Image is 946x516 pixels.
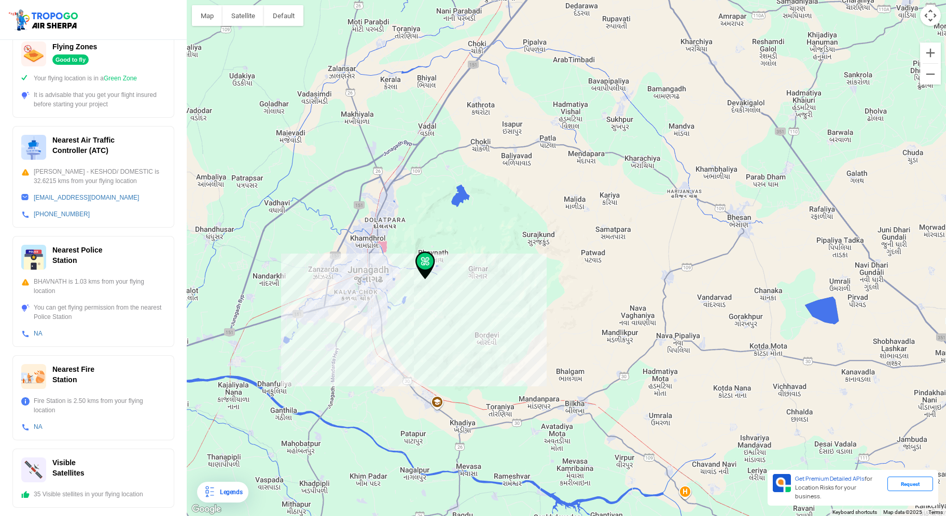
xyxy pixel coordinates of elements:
img: Premium APIs [773,474,791,492]
button: Show street map [192,5,222,26]
span: Get Premium Detailed APIs [795,475,865,482]
button: Zoom out [920,64,941,85]
span: Green Zone [104,75,137,82]
span: Nearest Police Station [52,246,103,264]
img: ic_police_station.svg [21,245,46,270]
div: Request [887,477,933,491]
span: Visible Satellites [52,458,84,477]
button: Map camera controls [920,5,941,26]
div: Your flying location is in a [21,74,165,83]
img: ic_atc.svg [21,135,46,160]
div: Good to fly [52,54,89,65]
div: You can get flying permission from the nearest Police Station [21,303,165,322]
a: [EMAIL_ADDRESS][DOMAIN_NAME] [34,194,139,201]
a: Open this area in Google Maps (opens a new window) [189,503,224,516]
a: NA [34,423,43,430]
button: Show satellite imagery [222,5,264,26]
button: Keyboard shortcuts [832,509,877,516]
img: Legends [203,486,216,498]
a: NA [34,330,43,337]
button: Zoom in [920,43,941,63]
div: Legends [216,486,242,498]
div: Fire Station is 2.50 kms from your flying location [21,396,165,415]
div: BHAVNATH is 1.03 kms from your flying location [21,277,165,296]
span: Nearest Air Traffic Controller (ATC) [52,136,115,155]
img: ic_tgdronemaps.svg [8,8,81,32]
img: ic_nofly.svg [21,41,46,66]
span: Map data ©2025 [883,509,922,515]
span: Nearest Fire Station [52,365,94,384]
div: for Location Risks for your business. [791,474,887,501]
a: [PHONE_NUMBER] [34,211,90,218]
span: Flying Zones [52,43,97,51]
img: ic_firestation.svg [21,364,46,389]
img: ic_satellites.svg [21,457,46,482]
div: [PERSON_NAME] - KESHOD/ DOMESTIC is 32.6215 kms from your flying location [21,167,165,186]
a: Terms [928,509,943,515]
div: It is advisable that you get your flight insured before starting your project [21,90,165,109]
img: Google [189,503,224,516]
div: 35 Visible stellites in your flying location [21,490,165,499]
